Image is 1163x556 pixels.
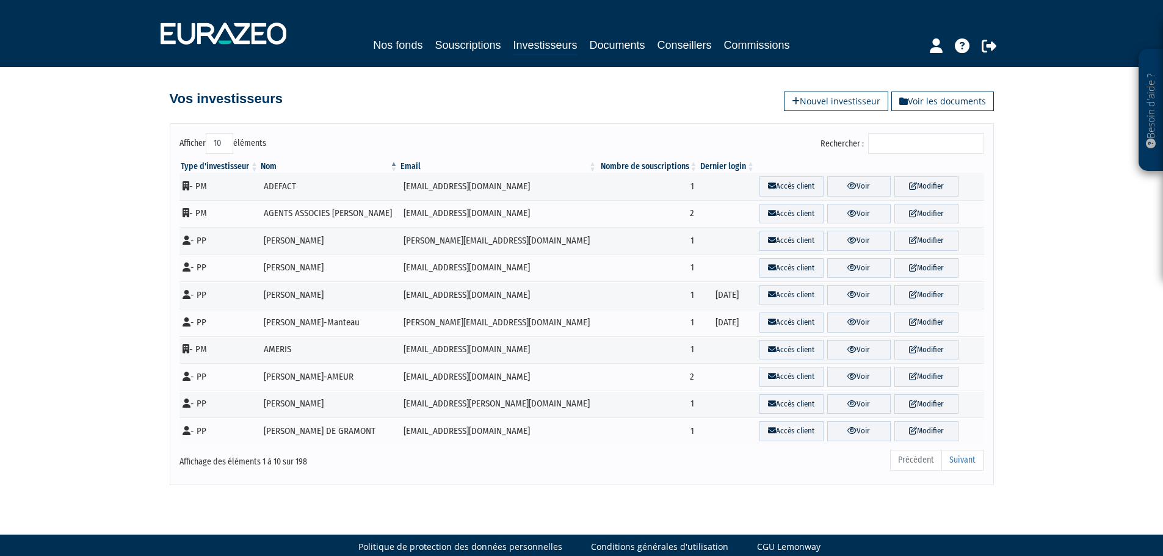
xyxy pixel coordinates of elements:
td: 1 [598,391,698,418]
div: Affichage des éléments 1 à 10 sur 198 [179,449,504,468]
td: [EMAIL_ADDRESS][DOMAIN_NAME] [399,363,598,391]
a: Modifier [894,176,958,197]
th: Nom : activer pour trier la colonne par ordre d&eacute;croissant [259,161,399,173]
td: [PERSON_NAME] [259,281,399,309]
a: Modifier [894,204,958,224]
a: Voir [827,394,891,414]
td: 2 [598,363,698,391]
a: Investisseurs [513,37,577,56]
a: Documents [590,37,645,54]
td: AMERIS [259,336,399,364]
td: - PP [179,309,260,336]
th: Nombre de souscriptions : activer pour trier la colonne par ordre croissant [598,161,698,173]
a: Suivant [941,450,984,471]
td: 1 [598,309,698,336]
th: Email : activer pour trier la colonne par ordre croissant [399,161,598,173]
td: [PERSON_NAME] [259,227,399,255]
td: [EMAIL_ADDRESS][PERSON_NAME][DOMAIN_NAME] [399,391,598,418]
a: Accès client [759,367,823,387]
td: [PERSON_NAME][EMAIL_ADDRESS][DOMAIN_NAME] [399,309,598,336]
label: Rechercher : [821,133,984,154]
a: Modifier [894,394,958,414]
p: Besoin d'aide ? [1144,56,1158,165]
td: [EMAIL_ADDRESS][DOMAIN_NAME] [399,200,598,228]
td: 2 [598,200,698,228]
a: Voir les documents [891,92,994,111]
td: [DATE] [698,309,756,336]
td: [PERSON_NAME] DE GRAMONT [259,417,399,445]
td: [EMAIL_ADDRESS][DOMAIN_NAME] [399,417,598,445]
td: 1 [598,173,698,200]
td: - PP [179,281,260,309]
td: [PERSON_NAME] [259,391,399,418]
a: Voir [827,176,891,197]
a: Accès client [759,285,823,305]
a: Voir [827,340,891,360]
a: Voir [827,285,891,305]
select: Afficheréléments [206,133,233,154]
label: Afficher éléments [179,133,266,154]
td: [DATE] [698,281,756,309]
a: Accès client [759,394,823,414]
td: 1 [598,281,698,309]
td: [PERSON_NAME]-AMEUR [259,363,399,391]
td: - PP [179,363,260,391]
td: - PP [179,417,260,445]
td: 1 [598,227,698,255]
td: - PP [179,391,260,418]
td: - PM [179,173,260,200]
a: Modifier [894,367,958,387]
input: Rechercher : [868,133,984,154]
a: CGU Lemonway [757,541,821,553]
td: [EMAIL_ADDRESS][DOMAIN_NAME] [399,336,598,364]
td: [EMAIL_ADDRESS][DOMAIN_NAME] [399,281,598,309]
td: AGENTS ASSOCIES [PERSON_NAME] [259,200,399,228]
a: Voir [827,421,891,441]
td: 1 [598,417,698,445]
a: Voir [827,258,891,278]
a: Modifier [894,258,958,278]
td: [PERSON_NAME][EMAIL_ADDRESS][DOMAIN_NAME] [399,227,598,255]
td: 1 [598,255,698,282]
a: Modifier [894,421,958,441]
a: Nos fonds [373,37,422,54]
th: Type d'investisseur : activer pour trier la colonne par ordre croissant [179,161,260,173]
td: - PP [179,227,260,255]
a: Accès client [759,312,823,333]
a: Voir [827,312,891,333]
h4: Vos investisseurs [170,92,283,106]
a: Conditions générales d'utilisation [591,541,728,553]
td: - PP [179,255,260,282]
td: [EMAIL_ADDRESS][DOMAIN_NAME] [399,173,598,200]
a: Politique de protection des données personnelles [358,541,562,553]
a: Accès client [759,258,823,278]
td: [EMAIL_ADDRESS][DOMAIN_NAME] [399,255,598,282]
td: - PM [179,200,260,228]
a: Accès client [759,340,823,360]
a: Commissions [724,37,790,54]
a: Voir [827,204,891,224]
a: Souscriptions [435,37,501,54]
a: Accès client [759,231,823,251]
th: Dernier login : activer pour trier la colonne par ordre croissant [698,161,756,173]
a: Voir [827,231,891,251]
a: Modifier [894,312,958,333]
td: - PM [179,336,260,364]
a: Conseillers [658,37,712,54]
a: Accès client [759,421,823,441]
a: Accès client [759,176,823,197]
td: [PERSON_NAME] [259,255,399,282]
td: ADEFACT [259,173,399,200]
a: Accès client [759,204,823,224]
a: Modifier [894,285,958,305]
a: Voir [827,367,891,387]
a: Modifier [894,340,958,360]
td: [PERSON_NAME]-Manteau [259,309,399,336]
th: &nbsp; [756,161,984,173]
a: Modifier [894,231,958,251]
a: Nouvel investisseur [784,92,888,111]
td: 1 [598,336,698,364]
img: 1732889491-logotype_eurazeo_blanc_rvb.png [161,23,286,45]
